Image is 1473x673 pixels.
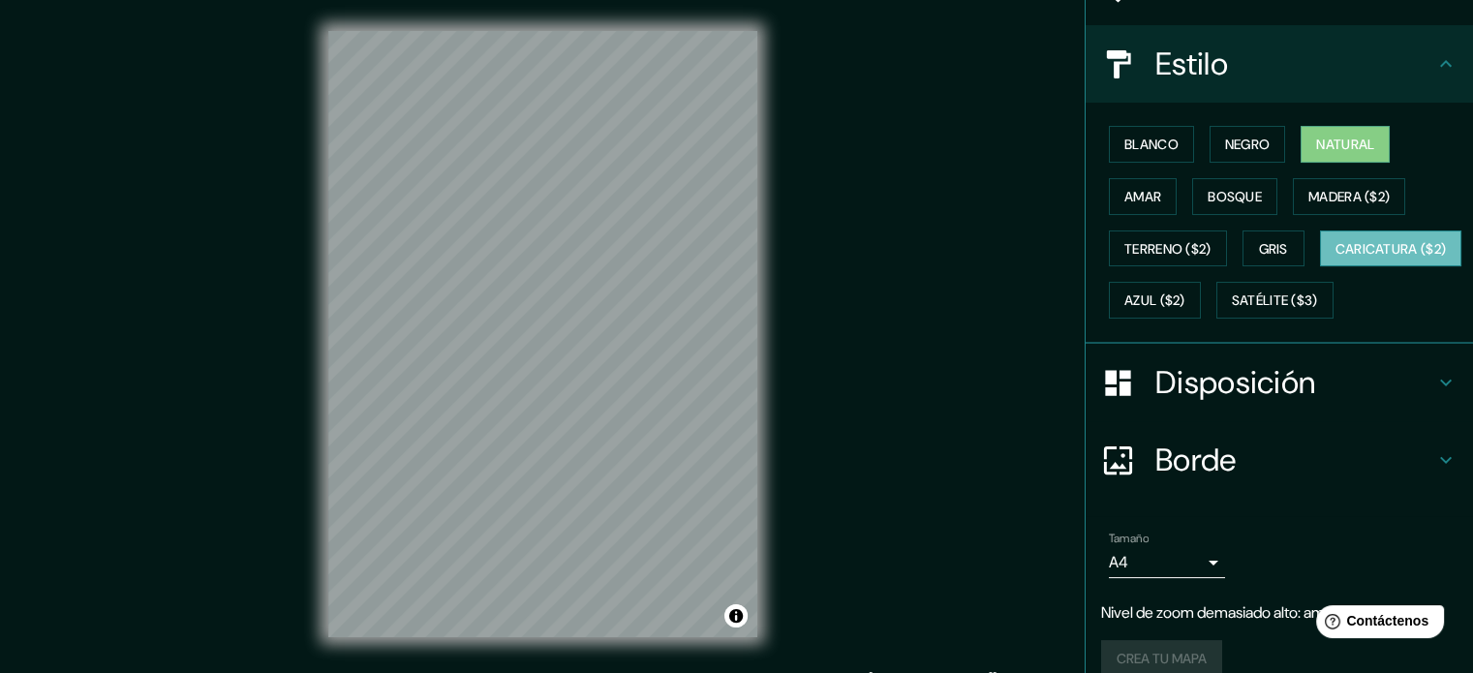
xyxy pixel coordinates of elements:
[1225,136,1271,153] font: Negro
[1155,44,1228,84] font: Estilo
[1155,362,1315,403] font: Disposición
[1155,440,1237,480] font: Borde
[1320,230,1462,267] button: Caricatura ($2)
[1259,240,1288,258] font: Gris
[1124,240,1212,258] font: Terreno ($2)
[1124,292,1185,310] font: Azul ($2)
[1124,136,1179,153] font: Blanco
[1208,188,1262,205] font: Bosque
[1086,421,1473,499] div: Borde
[1109,547,1225,578] div: A4
[1109,178,1177,215] button: Amar
[1086,25,1473,103] div: Estilo
[1109,282,1201,319] button: Azul ($2)
[1335,240,1447,258] font: Caricatura ($2)
[1316,136,1374,153] font: Natural
[1301,597,1452,652] iframe: Lanzador de widgets de ayuda
[1109,126,1194,163] button: Blanco
[724,604,748,627] button: Activar o desactivar atribución
[1293,178,1405,215] button: Madera ($2)
[1210,126,1286,163] button: Negro
[1124,188,1161,205] font: Amar
[1109,230,1227,267] button: Terreno ($2)
[1232,292,1318,310] font: Satélite ($3)
[1301,126,1390,163] button: Natural
[1109,552,1128,572] font: A4
[328,31,757,637] canvas: Mapa
[1109,531,1149,546] font: Tamaño
[1308,188,1390,205] font: Madera ($2)
[1243,230,1304,267] button: Gris
[1086,344,1473,421] div: Disposición
[1101,602,1379,623] font: Nivel de zoom demasiado alto: amplíe más
[1192,178,1277,215] button: Bosque
[1216,282,1334,319] button: Satélite ($3)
